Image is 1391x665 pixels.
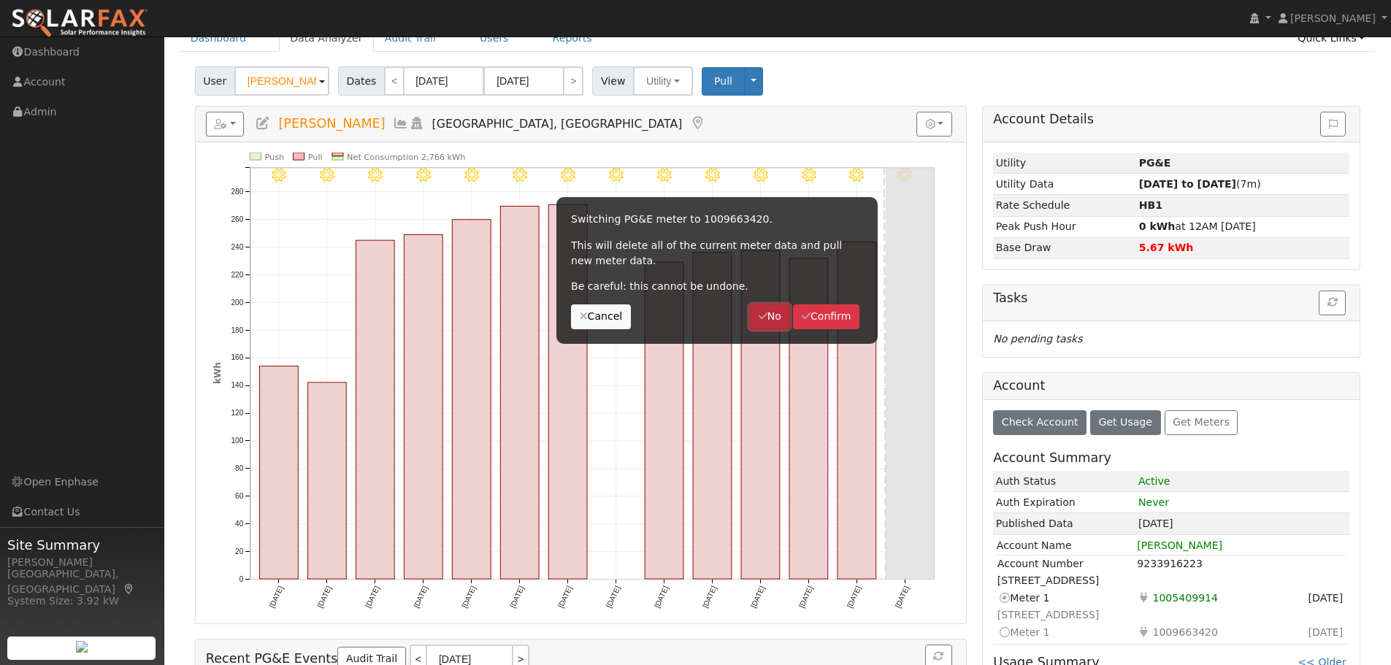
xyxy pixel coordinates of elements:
[993,378,1045,393] h5: Account
[702,67,745,96] button: Pull
[997,624,1011,639] i: Switch to this meter
[180,25,258,52] a: Dashboard
[513,168,527,182] i: 8/24 - MostlyClear
[409,116,425,131] a: Login As (last Never)
[338,66,385,96] span: Dates
[750,304,789,329] button: No
[255,116,271,131] a: Edit User (35999)
[469,25,520,52] a: Users
[7,555,156,570] div: [PERSON_NAME]
[235,547,244,556] text: 20
[235,464,244,472] text: 80
[561,168,575,182] i: 8/25 - MostlyClear
[542,25,603,52] a: Reports
[212,362,223,384] text: kWh
[231,437,243,445] text: 100
[556,585,573,610] text: [DATE]
[279,25,374,52] a: Data Analyzer
[1139,157,1171,169] strong: ID: 17212751, authorized: 08/22/25
[993,174,1136,195] td: Utility Data
[231,243,243,251] text: 240
[1135,471,1349,492] td: 1
[571,279,863,294] p: Be careful: this cannot be undone.
[234,66,329,96] input: Select a User
[1002,416,1078,428] span: Check Account
[195,66,235,96] span: User
[239,575,243,583] text: 0
[592,66,634,96] span: View
[1138,518,1173,529] span: [DATE]
[741,251,780,580] rect: onclick=""
[374,25,447,52] a: Audit Trail
[894,585,911,610] text: [DATE]
[500,207,539,580] rect: onclick=""
[412,585,429,610] text: [DATE]
[76,641,88,653] img: retrieve
[753,168,767,182] i: 8/29 - MostlyClear
[1139,220,1176,232] strong: 0 kWh
[1137,624,1150,639] i: Electricity
[993,450,1349,466] h5: Account Summary
[393,116,409,131] a: Multi-Series Graph
[231,188,243,196] text: 280
[307,383,346,579] rect: onclick=""
[997,572,1346,589] td: [STREET_ADDRESS]
[1099,416,1152,428] span: Get Usage
[571,212,863,227] p: Switching PG&E meter to 1009663420.
[364,585,380,610] text: [DATE]
[464,168,479,182] i: 8/23 - MostlyClear
[605,585,621,610] text: [DATE]
[705,168,720,182] i: 8/28 - MostlyClear
[997,590,1011,605] i: Current meter
[997,623,1137,641] td: Meter 1
[404,235,442,580] rect: onclick=""
[347,153,465,162] text: Net Consumption 2,766 kWh
[996,537,1136,554] td: Account Name
[235,520,244,528] text: 40
[993,216,1136,237] td: Peak Push Hour
[1139,199,1162,211] strong: T
[1319,291,1346,315] button: Refresh
[231,299,243,307] text: 200
[689,116,705,131] a: Map
[1165,410,1238,435] button: Get Meters
[1290,12,1376,24] span: [PERSON_NAME]
[993,513,1135,534] td: Published Data
[714,75,732,87] span: Pull
[801,168,816,182] i: 8/30 - MostlyClear
[231,354,243,362] text: 160
[1135,492,1349,513] td: Never
[11,8,148,39] img: SolarFax
[356,240,394,579] rect: onclick=""
[849,168,864,182] i: 8/31 - Clear
[1137,590,1150,605] i: Electricity
[432,117,683,131] span: [GEOGRAPHIC_DATA], [GEOGRAPHIC_DATA]
[693,253,732,579] rect: onclick=""
[563,66,583,96] a: >
[993,471,1135,492] td: Auth Status
[993,410,1087,435] button: Check Account
[993,492,1135,513] td: Auth Expiration
[1287,25,1376,52] a: Quick Links
[993,195,1136,216] td: Rate Schedule
[797,585,814,610] text: [DATE]
[231,215,243,223] text: 260
[997,607,1346,623] td: [STREET_ADDRESS]
[231,326,243,334] text: 180
[838,242,876,580] rect: onclick=""
[7,566,156,597] div: [GEOGRAPHIC_DATA], [GEOGRAPHIC_DATA]
[571,238,863,269] p: This will delete all of the current meter data and pull new meter data.
[7,593,156,609] div: System Size: 3.92 kW
[231,271,243,279] text: 220
[259,366,298,580] rect: onclick=""
[846,585,862,610] text: [DATE]
[235,492,244,500] text: 60
[384,66,405,96] a: <
[993,291,1349,306] h5: Tasks
[7,535,156,555] span: Site Summary
[460,585,477,610] text: [DATE]
[320,168,334,182] i: 8/20 - Clear
[997,556,1137,573] td: Account Number
[416,168,431,182] i: 8/22 - MostlyClear
[1136,556,1346,573] td: 9233916223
